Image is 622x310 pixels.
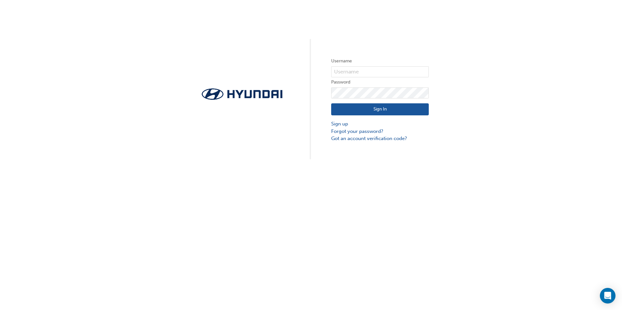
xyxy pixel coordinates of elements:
[331,120,429,128] a: Sign up
[331,78,429,86] label: Password
[331,103,429,116] button: Sign In
[600,288,615,304] div: Open Intercom Messenger
[331,135,429,142] a: Got an account verification code?
[331,128,429,135] a: Forgot your password?
[193,86,291,102] img: Trak
[331,57,429,65] label: Username
[331,66,429,77] input: Username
